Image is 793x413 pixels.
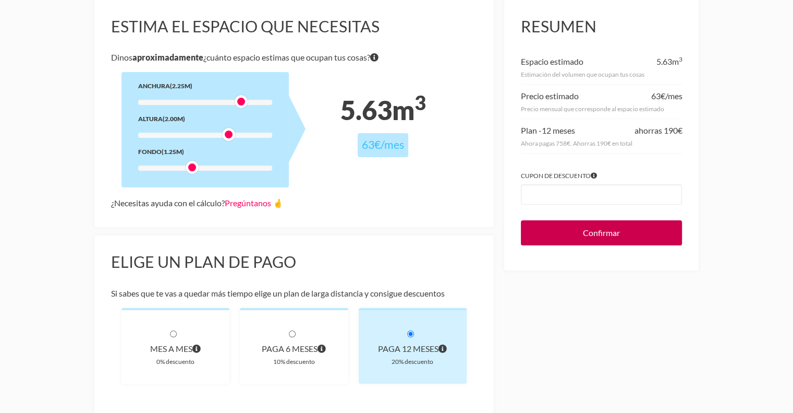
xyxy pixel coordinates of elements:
span: m [672,56,682,66]
sup: 3 [678,55,682,63]
p: Si sabes que te vas a quedar más tiempo elige un plan de larga distancia y consigue descuentos [111,286,478,301]
span: 12 meses [542,125,575,135]
div: Precio mensual que corresponde al espacio estimado [521,103,682,114]
span: /mes [665,91,682,101]
a: Pregúntanos 🤞 [225,198,283,208]
iframe: Chat Widget [606,280,793,413]
span: 63€ [362,138,381,151]
h3: Estima el espacio que necesitas [111,17,478,37]
div: Estimación del volumen que ocupan tus cosas [521,69,682,80]
span: /mes [381,138,404,151]
span: (2.25m) [170,82,192,90]
div: 20% descuento [375,356,450,367]
div: 0% descuento [138,356,213,367]
label: Cupon de descuento [521,170,682,181]
div: ahorras 190€ [634,123,682,138]
div: Precio estimado [521,89,579,103]
div: paga 12 meses [375,341,450,356]
div: Ahora pagas 758€. Ahorras 190€ en total [521,138,682,149]
span: Pagas cada 6 meses por el volumen que ocupan tus cosas. El precio incluye el descuento de 10% y e... [318,341,326,356]
div: Fondo [138,146,272,157]
div: Widget chat [606,280,793,413]
h3: Resumen [521,17,682,37]
span: 63€ [651,91,665,101]
div: Plan - [521,123,575,138]
span: (2.00m) [163,115,185,123]
span: (1.25m) [162,148,184,156]
div: Altura [138,113,272,124]
div: ¿Necesitas ayuda con el cálculo? [111,196,478,210]
h3: Elige un plan de pago [111,252,478,272]
input: Confirmar [521,220,682,245]
span: Si tienes algún cupón introdúcelo para aplicar el descuento [591,170,597,181]
b: aproximadamente [132,52,203,62]
div: Anchura [138,80,272,91]
span: Pagas al principio de cada mes por el volumen que ocupan tus cosas. A diferencia de otros planes ... [192,341,201,356]
sup: 3 [414,91,425,114]
span: Si tienes dudas sobre volumen exacto de tus cosas no te preocupes porque nuestro equipo te dirá e... [370,50,379,65]
div: Mes a mes [138,341,213,356]
div: paga 6 meses [257,341,332,356]
span: 5.63 [340,94,392,126]
p: Dinos ¿cuánto espacio estimas que ocupan tus cosas? [111,50,478,65]
span: 5.63 [656,56,672,66]
div: 10% descuento [257,356,332,367]
span: Pagas cada 12 meses por el volumen que ocupan tus cosas. El precio incluye el descuento de 20% y ... [438,341,447,356]
div: Espacio estimado [521,54,583,69]
span: m [392,94,425,126]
